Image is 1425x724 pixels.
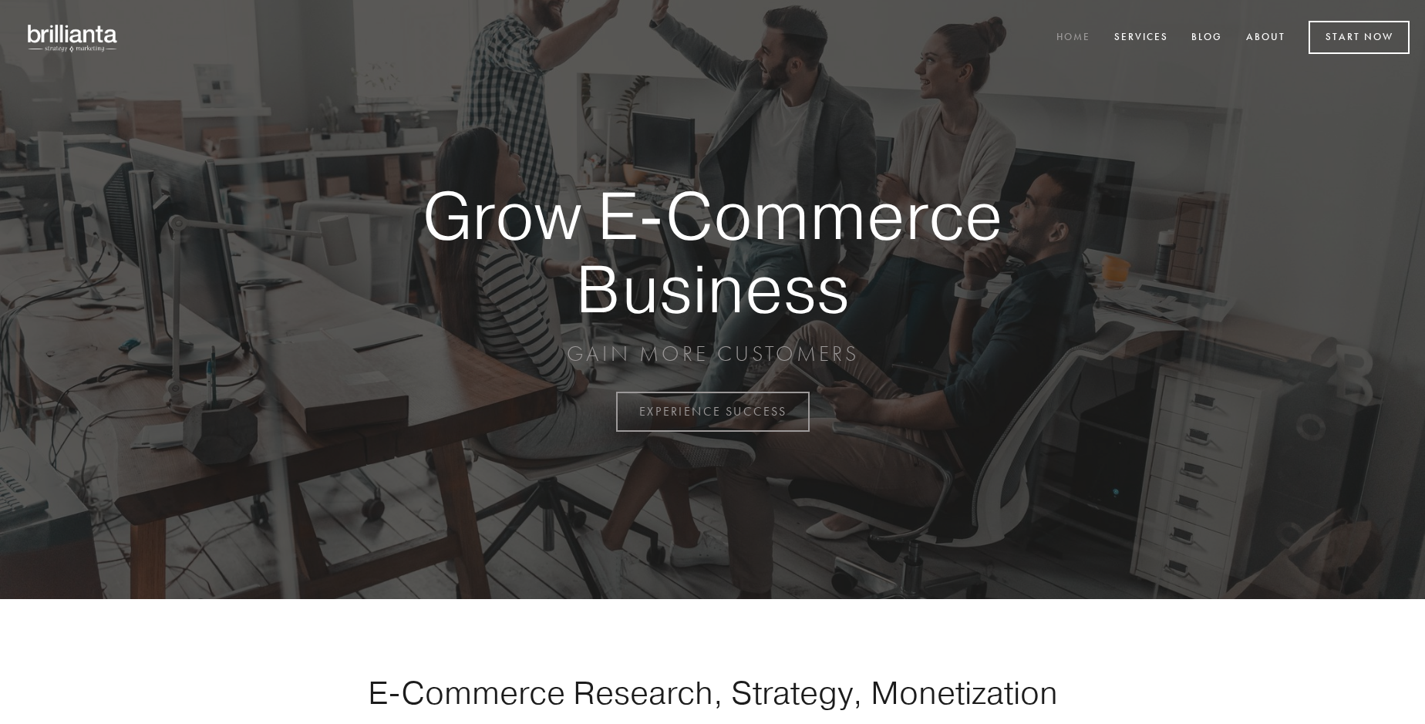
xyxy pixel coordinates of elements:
a: Services [1104,25,1178,51]
p: GAIN MORE CUSTOMERS [369,340,1056,368]
a: About [1236,25,1295,51]
a: Home [1046,25,1100,51]
a: Start Now [1309,21,1410,54]
strong: Grow E-Commerce Business [369,179,1056,325]
a: Blog [1181,25,1232,51]
img: brillianta - research, strategy, marketing [15,15,131,60]
a: EXPERIENCE SUCCESS [616,392,810,432]
h1: E-Commerce Research, Strategy, Monetization [319,673,1106,712]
